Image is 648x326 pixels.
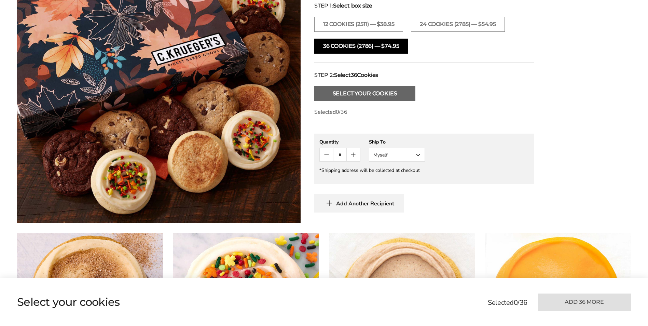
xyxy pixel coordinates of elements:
[319,167,529,174] div: *Shipping address will be collected at checkout
[336,200,394,207] span: Add Another Recipient
[320,148,333,161] button: Count minus
[341,108,347,116] span: 36
[5,300,71,321] iframe: Sign Up via Text for Offers
[333,148,346,161] input: Quantity
[520,298,527,307] span: 36
[314,2,534,10] div: STEP 1:
[347,148,360,161] button: Count plus
[314,194,404,213] button: Add Another Recipient
[314,108,534,116] p: Selected /
[334,71,378,79] strong: Select Cookies
[514,298,518,307] span: 0
[351,72,357,78] span: 36
[538,294,631,311] button: Add 36 more
[411,17,505,32] button: 24 COOKIES (2785) — $54.95
[314,134,534,184] gfm-form: New recipient
[369,148,425,162] button: Myself
[336,108,339,116] span: 0
[314,86,415,101] button: Select Your Cookies
[319,139,360,145] div: Quantity
[314,17,403,32] button: 12 COOKIES (2511) — $38.95
[369,139,425,145] div: Ship To
[333,2,372,10] strong: Select box size
[488,298,527,308] p: Selected /
[314,71,534,79] div: STEP 2:
[314,39,408,54] button: 36 COOKIES (2786) — $74.95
